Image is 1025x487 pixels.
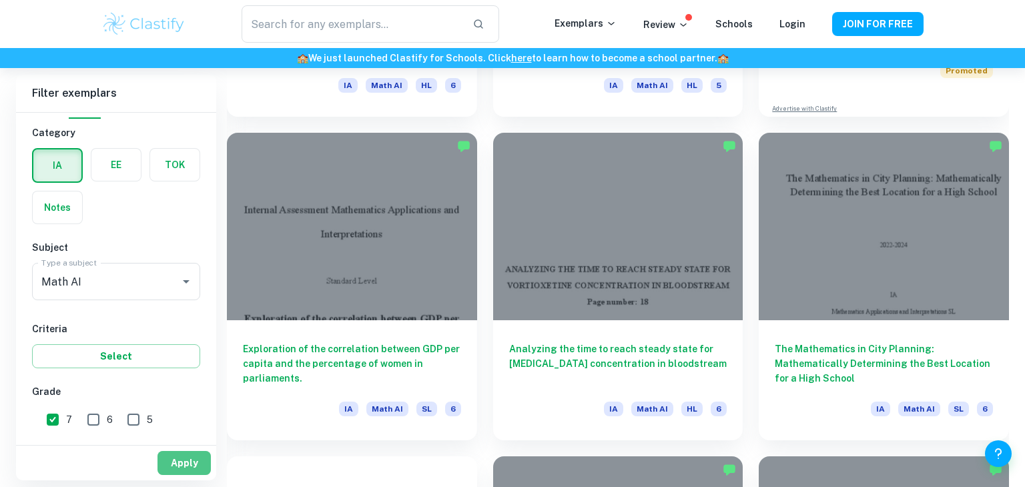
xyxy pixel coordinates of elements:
span: Math AI [898,402,940,416]
span: 6 [445,402,461,416]
h6: Exploration of the correlation between GDP per capita and the percentage of women in parliaments. [243,342,461,386]
img: Marked [989,463,1002,476]
span: 6 [977,402,993,416]
span: Promoted [940,63,993,78]
span: 6 [107,412,113,427]
button: JOIN FOR FREE [832,12,924,36]
h6: We just launched Clastify for Schools. Click to learn how to become a school partner. [3,51,1022,65]
span: SL [416,402,437,416]
span: HL [681,78,703,93]
a: Login [779,19,805,29]
img: Marked [723,139,736,153]
h6: Category [32,125,200,140]
a: Advertise with Clastify [772,104,837,113]
h6: Filter exemplars [16,75,216,112]
span: Math AI [631,78,673,93]
p: Exemplars [555,16,617,31]
p: Review [643,17,689,32]
img: Marked [723,463,736,476]
span: 5 [147,412,153,427]
img: Marked [457,139,470,153]
span: IA [339,402,358,416]
button: TOK [150,149,200,181]
a: Exploration of the correlation between GDP per capita and the percentage of women in parliaments.... [227,133,477,440]
span: HL [416,78,437,93]
h6: The Mathematics in City Planning: Mathematically Determining the Best Location for a High School [775,342,993,386]
span: 7 [66,412,72,427]
span: Math AI [366,402,408,416]
h6: Subject [32,240,200,255]
button: Open [177,272,196,291]
button: Notes [33,191,82,223]
span: IA [871,402,890,416]
button: Select [32,344,200,368]
h6: Criteria [32,322,200,336]
span: 🏫 [717,53,729,63]
a: The Mathematics in City Planning: Mathematically Determining the Best Location for a High SchoolI... [759,133,1009,440]
span: SL [948,402,969,416]
a: Analyzing the time to reach steady state for [MEDICAL_DATA] concentration in bloodstreamIAMath AIHL6 [493,133,743,440]
span: 6 [711,402,727,416]
input: Search for any exemplars... [242,5,462,43]
span: Math AI [366,78,408,93]
span: 5 [711,78,727,93]
span: Math AI [631,402,673,416]
button: Help and Feedback [985,440,1012,467]
h6: Analyzing the time to reach steady state for [MEDICAL_DATA] concentration in bloodstream [509,342,727,386]
label: Type a subject [41,257,97,268]
span: HL [681,402,703,416]
h6: Grade [32,384,200,399]
span: IA [604,78,623,93]
a: Schools [715,19,753,29]
span: 6 [445,78,461,93]
a: here [511,53,532,63]
img: Marked [989,139,1002,153]
span: IA [604,402,623,416]
button: IA [33,149,81,181]
button: Apply [157,451,211,475]
button: EE [91,149,141,181]
span: 🏫 [297,53,308,63]
img: Clastify logo [101,11,186,37]
span: IA [338,78,358,93]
